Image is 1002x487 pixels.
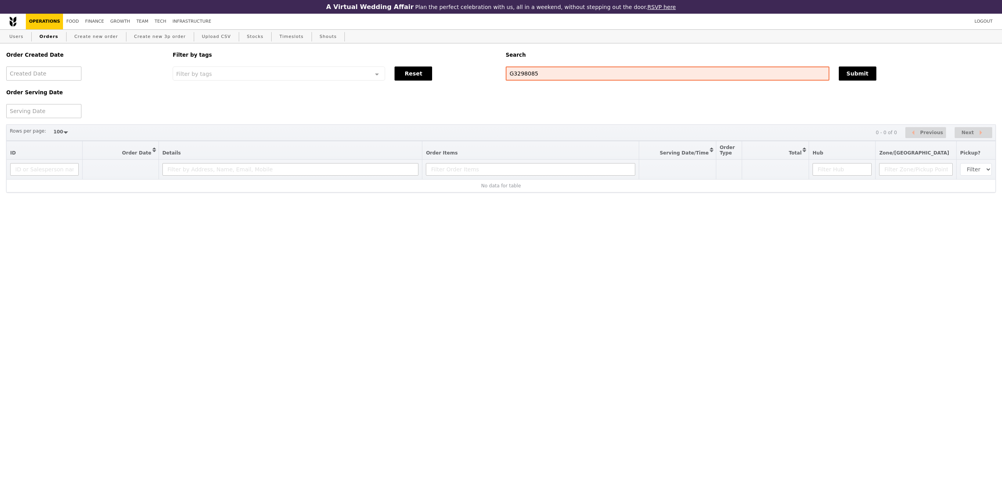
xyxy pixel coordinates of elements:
h5: Filter by tags [173,52,496,58]
button: Previous [905,127,946,138]
a: Operations [26,14,63,29]
a: Stocks [244,30,267,44]
span: Hub [813,150,823,156]
input: Filter Zone/Pickup Point [879,163,953,176]
img: Grain logo [9,16,16,27]
div: No data for table [10,183,992,189]
span: Order Items [426,150,458,156]
h5: Order Serving Date [6,90,163,95]
span: Pickup? [960,150,980,156]
a: Create new 3p order [131,30,189,44]
a: Finance [82,14,107,29]
div: 0 - 0 of 0 [876,130,897,135]
input: Created Date [6,66,81,81]
span: Details [162,150,181,156]
input: Search any field [506,66,829,81]
input: Filter Hub [813,163,872,176]
a: Users [6,30,27,44]
label: Rows per page: [10,127,46,135]
h3: A Virtual Wedding Affair [326,3,413,11]
a: Shouts [317,30,340,44]
button: Reset [395,66,432,81]
a: Logout [971,14,996,29]
a: Team [133,14,151,29]
span: Zone/[GEOGRAPHIC_DATA] [879,150,949,156]
input: ID or Salesperson name [10,163,79,176]
a: Timeslots [276,30,306,44]
span: Previous [920,128,943,137]
a: RSVP here [647,4,676,10]
span: Next [961,128,974,137]
input: Serving Date [6,104,81,118]
a: Create new order [71,30,121,44]
span: Order Type [720,145,735,156]
span: Filter by tags [176,70,212,77]
div: Plan the perfect celebration with us, all in a weekend, without stepping out the door. [276,3,726,11]
h5: Order Created Date [6,52,163,58]
a: Growth [107,14,133,29]
input: Filter Order Items [426,163,635,176]
span: ID [10,150,16,156]
button: Next [955,127,992,138]
a: Tech [151,14,169,29]
a: Food [63,14,82,29]
button: Submit [839,66,876,81]
a: Upload CSV [199,30,234,44]
a: Infrastructure [169,14,214,29]
h5: Search [506,52,996,58]
a: Orders [36,30,61,44]
input: Filter by Address, Name, Email, Mobile [162,163,419,176]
